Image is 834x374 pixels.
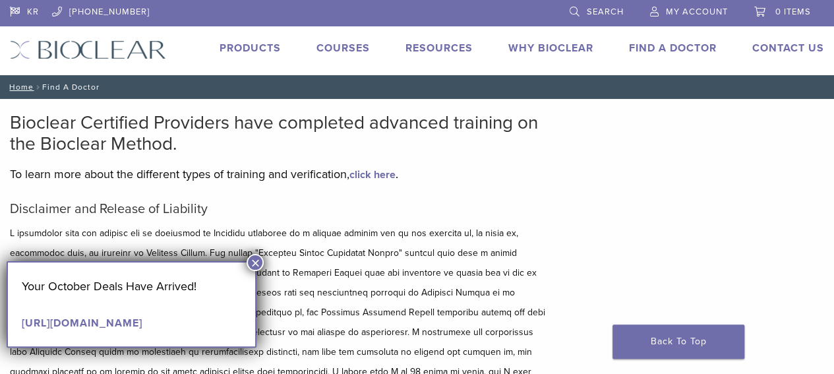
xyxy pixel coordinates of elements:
span: My Account [666,7,728,17]
button: Close [247,254,264,271]
a: click here [349,168,396,181]
p: Your October Deals Have Arrived! [22,276,242,296]
a: Find A Doctor [629,42,717,55]
a: Back To Top [612,325,744,359]
a: [URL][DOMAIN_NAME] [22,317,142,330]
span: Search [587,7,624,17]
a: Products [220,42,281,55]
span: / [34,84,42,90]
p: To learn more about the different types of training and verification, . [10,164,546,184]
a: Why Bioclear [508,42,593,55]
a: Resources [405,42,473,55]
span: 0 items [775,7,811,17]
a: Contact Us [752,42,824,55]
a: Courses [316,42,370,55]
h2: Bioclear Certified Providers have completed advanced training on the Bioclear Method. [10,112,546,154]
img: Bioclear [10,40,166,59]
a: Home [5,82,34,92]
h5: Disclaimer and Release of Liability [10,201,546,217]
